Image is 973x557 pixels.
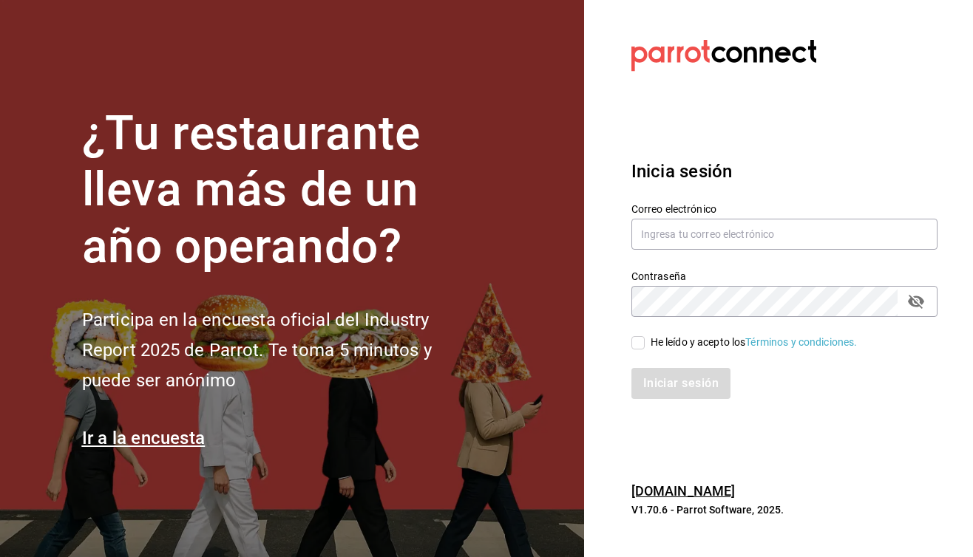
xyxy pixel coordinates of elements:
h3: Inicia sesión [631,158,938,185]
input: Ingresa tu correo electrónico [631,219,938,250]
a: Ir a la encuesta [82,428,206,448]
a: [DOMAIN_NAME] [631,483,736,499]
label: Contraseña [631,270,938,281]
a: Términos y condiciones. [745,336,857,348]
div: He leído y acepto los [651,335,858,350]
label: Correo electrónico [631,203,938,213]
h1: ¿Tu restaurante lleva más de un año operando? [82,106,481,276]
button: passwordField [903,289,929,314]
h2: Participa en la encuesta oficial del Industry Report 2025 de Parrot. Te toma 5 minutos y puede se... [82,305,481,395]
p: V1.70.6 - Parrot Software, 2025. [631,502,938,517]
